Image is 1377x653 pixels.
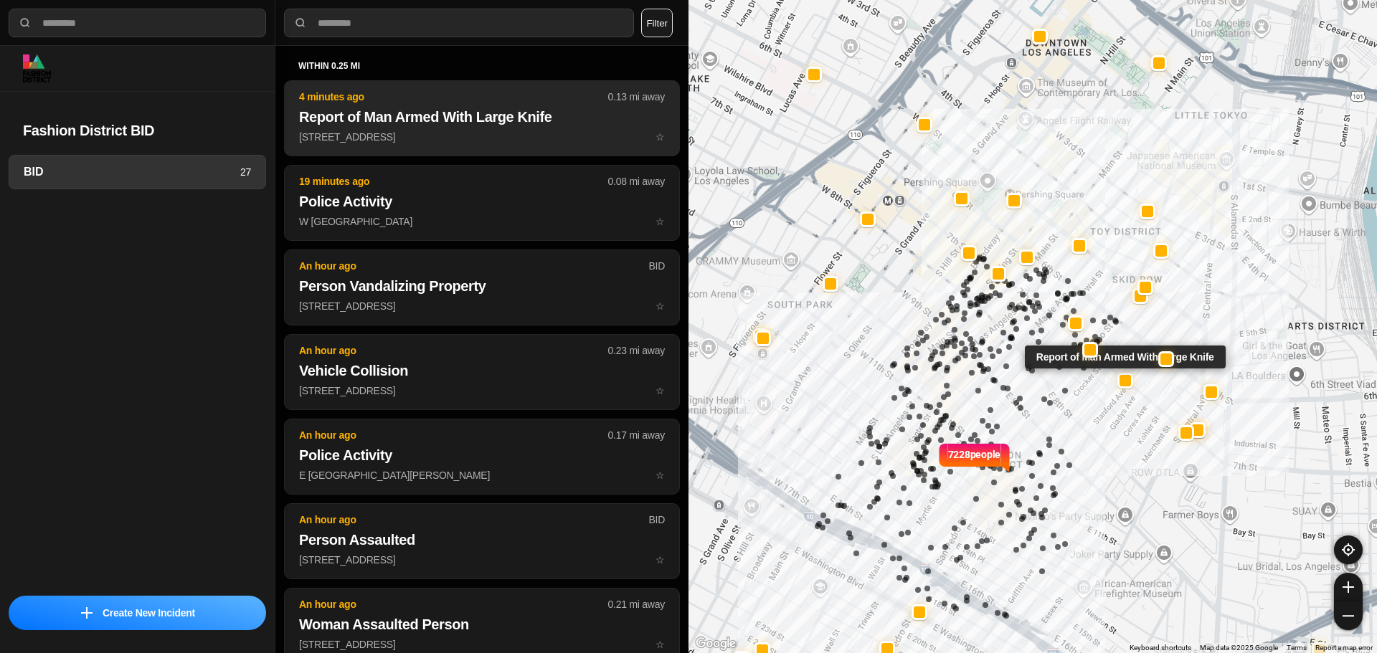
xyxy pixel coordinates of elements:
[656,639,665,650] span: star
[23,120,252,140] h2: Fashion District BID
[608,597,665,611] p: 0.21 mi away
[1117,373,1133,389] button: Report of Man Armed With Large Knife
[299,107,665,127] h2: Report of Man Armed With Large Knife
[692,634,739,653] a: Open this area in Google Maps (opens a new window)
[298,60,666,72] h5: within 0.25 mi
[23,54,51,82] img: logo
[608,343,665,358] p: 0.23 mi away
[103,606,195,620] p: Create New Incident
[1130,643,1191,653] button: Keyboard shortcuts
[608,174,665,189] p: 0.08 mi away
[656,216,665,227] span: star
[299,259,648,273] p: An hour ago
[937,442,948,473] img: notch
[299,214,665,229] p: W [GEOGRAPHIC_DATA]
[608,428,665,442] p: 0.17 mi away
[284,215,680,227] a: 19 minutes ago0.08 mi awayPolice ActivityW [GEOGRAPHIC_DATA]star
[299,130,665,144] p: [STREET_ADDRESS]
[299,530,665,550] h2: Person Assaulted
[656,300,665,312] span: star
[81,607,93,619] img: icon
[284,553,680,566] a: An hour agoBIDPerson Assaulted[STREET_ADDRESS]star
[299,174,608,189] p: 19 minutes ago
[9,596,266,630] button: iconCreate New Incident
[293,16,308,30] img: search
[948,447,1001,479] p: 7228 people
[1343,610,1354,621] img: zoom-out
[299,445,665,465] h2: Police Activity
[299,597,608,611] p: An hour ago
[656,385,665,396] span: star
[284,384,680,396] a: An hour ago0.23 mi awayVehicle Collision[STREET_ADDRESS]star
[1287,644,1307,652] a: Terms (opens in new tab)
[299,299,665,313] p: [STREET_ADDRESS]
[608,90,665,104] p: 0.13 mi away
[284,334,680,410] button: An hour ago0.23 mi awayVehicle Collision[STREET_ADDRESS]star
[284,469,680,481] a: An hour ago0.17 mi awayPolice ActivityE [GEOGRAPHIC_DATA][PERSON_NAME]star
[18,16,32,30] img: search
[692,634,739,653] img: Google
[9,155,266,189] a: BID27
[656,470,665,481] span: star
[1315,644,1373,652] a: Report a map error
[641,9,673,37] button: Filter
[240,165,251,179] p: 27
[284,249,680,325] button: An hour agoBIDPerson Vandalizing Property[STREET_ADDRESS]star
[1000,442,1011,473] img: notch
[1334,601,1363,630] button: zoom-out
[284,80,680,156] button: 4 minutes ago0.13 mi awayReport of Man Armed With Large Knife[STREET_ADDRESS]star
[24,163,240,181] h3: BID
[299,343,608,358] p: An hour ago
[1343,581,1354,593] img: zoom-in
[1025,345,1226,368] div: Report of Man Armed With Large Knife
[299,637,665,652] p: [STREET_ADDRESS]
[284,130,680,143] a: 4 minutes ago0.13 mi awayReport of Man Armed With Large Knife[STREET_ADDRESS]star
[284,419,680,495] button: An hour ago0.17 mi awayPolice ActivityE [GEOGRAPHIC_DATA][PERSON_NAME]star
[299,276,665,296] h2: Person Vandalizing Property
[299,191,665,211] h2: Police Activity
[299,468,665,482] p: E [GEOGRAPHIC_DATA][PERSON_NAME]
[299,90,608,104] p: 4 minutes ago
[299,614,665,634] h2: Woman Assaulted Person
[1342,543,1355,556] img: recenter
[299,383,665,398] p: [STREET_ADDRESS]
[1200,644,1278,652] span: Map data ©2025 Google
[284,503,680,579] button: An hour agoBIDPerson Assaulted[STREET_ADDRESS]star
[299,553,665,567] p: [STREET_ADDRESS]
[284,165,680,241] button: 19 minutes ago0.08 mi awayPolice ActivityW [GEOGRAPHIC_DATA]star
[656,131,665,143] span: star
[648,259,665,273] p: BID
[1334,573,1363,601] button: zoom-in
[284,638,680,650] a: An hour ago0.21 mi awayWoman Assaulted Person[STREET_ADDRESS]star
[299,428,608,442] p: An hour ago
[284,300,680,312] a: An hour agoBIDPerson Vandalizing Property[STREET_ADDRESS]star
[299,513,648,527] p: An hour ago
[1334,535,1363,564] button: recenter
[656,554,665,566] span: star
[299,361,665,381] h2: Vehicle Collision
[648,513,665,527] p: BID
